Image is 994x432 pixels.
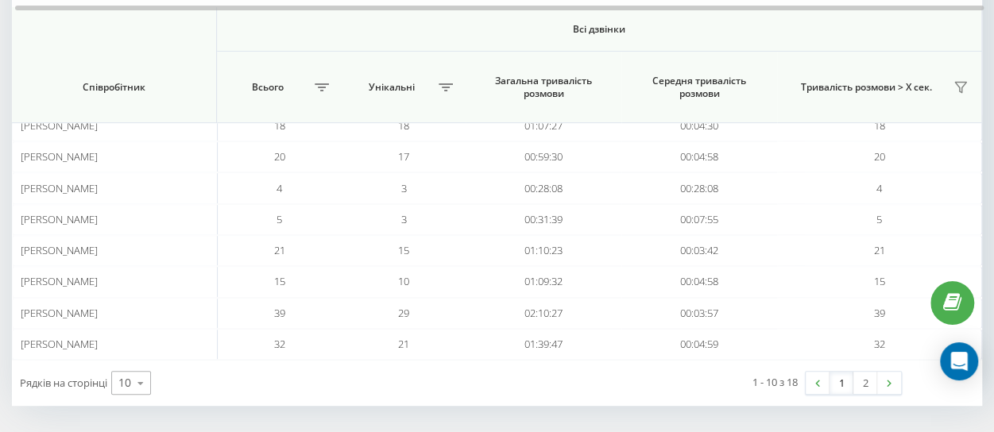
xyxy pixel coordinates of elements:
[29,81,199,94] span: Співробітник
[401,212,407,226] span: 3
[274,149,285,164] span: 20
[274,337,285,351] span: 32
[398,337,409,351] span: 21
[481,75,606,99] span: Загальна тривалість розмови
[621,141,777,172] td: 00:04:58
[466,266,621,297] td: 01:09:32
[876,212,882,226] span: 5
[752,374,798,390] div: 1 - 10 з 18
[873,243,884,257] span: 21
[262,23,936,36] span: Всі дзвінки
[277,181,282,195] span: 4
[118,375,131,391] div: 10
[274,118,285,133] span: 18
[621,329,777,360] td: 00:04:59
[636,75,762,99] span: Середня тривалість розмови
[873,306,884,320] span: 39
[466,204,621,235] td: 00:31:39
[225,81,310,94] span: Всього
[873,274,884,288] span: 15
[466,298,621,329] td: 02:10:27
[621,204,777,235] td: 00:07:55
[21,212,98,226] span: [PERSON_NAME]
[940,342,978,380] div: Open Intercom Messenger
[621,235,777,266] td: 00:03:42
[466,141,621,172] td: 00:59:30
[466,235,621,266] td: 01:10:23
[830,372,853,394] a: 1
[21,337,98,351] span: [PERSON_NAME]
[873,149,884,164] span: 20
[21,181,98,195] span: [PERSON_NAME]
[274,306,285,320] span: 39
[873,118,884,133] span: 18
[398,118,409,133] span: 18
[621,298,777,329] td: 00:03:57
[21,243,98,257] span: [PERSON_NAME]
[621,266,777,297] td: 00:04:58
[398,274,409,288] span: 10
[398,306,409,320] span: 29
[873,337,884,351] span: 32
[466,329,621,360] td: 01:39:47
[876,181,882,195] span: 4
[274,274,285,288] span: 15
[21,306,98,320] span: [PERSON_NAME]
[621,110,777,141] td: 00:04:30
[466,172,621,203] td: 00:28:08
[274,243,285,257] span: 21
[398,149,409,164] span: 17
[398,243,409,257] span: 15
[20,376,107,390] span: Рядків на сторінці
[466,110,621,141] td: 01:07:27
[350,81,435,94] span: Унікальні
[401,181,407,195] span: 3
[621,172,777,203] td: 00:28:08
[21,149,98,164] span: [PERSON_NAME]
[277,212,282,226] span: 5
[21,118,98,133] span: [PERSON_NAME]
[853,372,877,394] a: 2
[21,274,98,288] span: [PERSON_NAME]
[785,81,949,94] span: Тривалість розмови > Х сек.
